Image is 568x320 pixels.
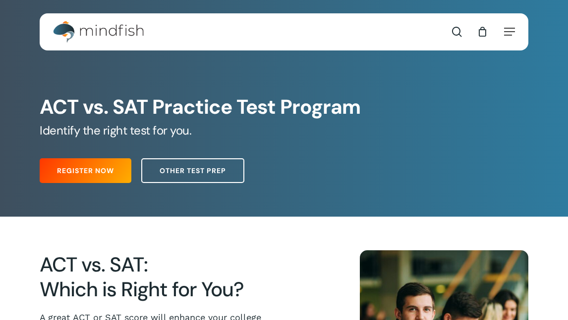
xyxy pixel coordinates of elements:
span: Register Now [57,166,114,176]
span: Other Test Prep [160,166,226,176]
header: Main Menu [40,13,528,50]
a: Cart [477,26,488,37]
h1: ACT vs. SAT Practice Test Program [40,95,528,119]
h5: Identify the right test for you. [40,123,528,138]
iframe: Chatbot [503,255,554,306]
a: Other Test Prep [141,158,244,183]
a: Navigation Menu [504,27,515,37]
a: Register Now [40,158,131,183]
h2: ACT vs. SAT: Which is Right for You? [40,253,296,302]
